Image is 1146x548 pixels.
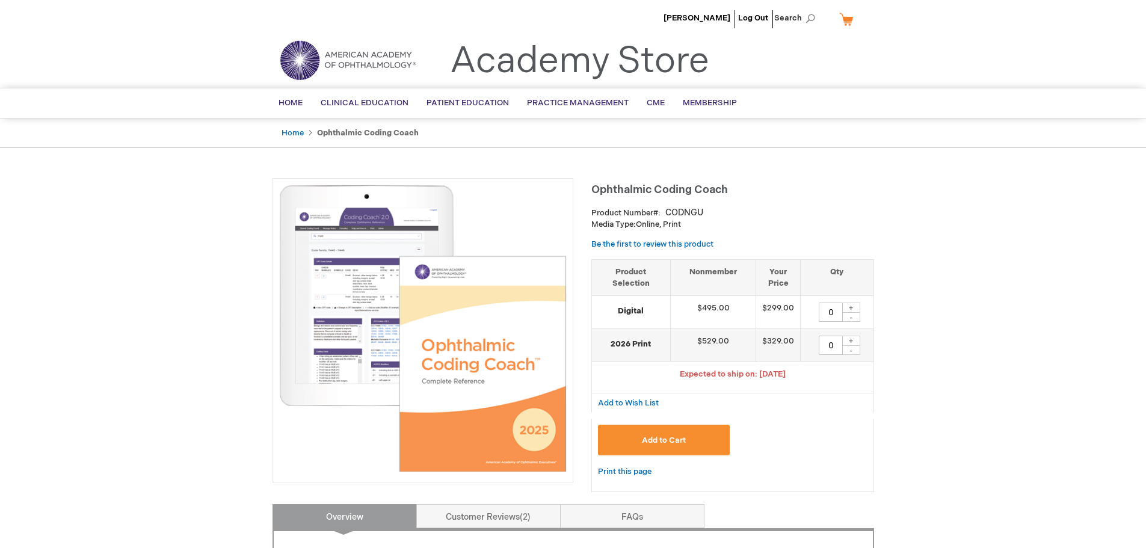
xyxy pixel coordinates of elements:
[591,220,636,229] strong: Media Type:
[527,98,629,108] span: Practice Management
[592,259,671,295] th: Product Selection
[282,128,304,138] a: Home
[842,312,860,322] div: -
[317,128,419,138] strong: Ophthalmic Coding Coach
[756,259,801,295] th: Your Price
[664,13,730,23] a: [PERSON_NAME]
[560,504,704,528] a: FAQs
[756,329,801,362] td: $329.00
[670,296,756,329] td: $495.00
[680,369,786,379] span: Expected to ship on: [DATE]
[273,504,417,528] a: Overview
[279,185,567,472] img: Ophthalmic Coding Coach
[647,98,665,108] span: CME
[416,504,561,528] a: Customer Reviews2
[801,259,873,295] th: Qty
[598,464,652,479] a: Print this page
[598,425,730,455] button: Add to Cart
[279,98,303,108] span: Home
[738,13,768,23] a: Log Out
[774,6,820,30] span: Search
[819,336,843,355] input: Qty
[819,303,843,322] input: Qty
[450,40,709,83] a: Academy Store
[321,98,408,108] span: Clinical Education
[683,98,737,108] span: Membership
[591,219,874,230] p: Online, Print
[842,336,860,346] div: +
[598,306,664,317] strong: Digital
[842,345,860,355] div: -
[591,239,713,249] a: Be the first to review this product
[670,259,756,295] th: Nonmember
[598,339,664,350] strong: 2026 Print
[642,436,686,445] span: Add to Cart
[427,98,509,108] span: Patient Education
[591,208,661,218] strong: Product Number
[598,398,659,408] a: Add to Wish List
[520,512,531,522] span: 2
[842,303,860,313] div: +
[670,329,756,362] td: $529.00
[591,183,728,196] span: Ophthalmic Coding Coach
[665,207,703,219] div: CODNGU
[756,296,801,329] td: $299.00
